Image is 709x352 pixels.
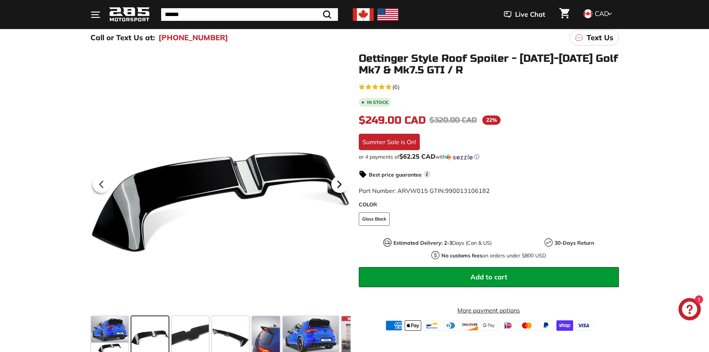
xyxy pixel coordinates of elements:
[518,320,535,331] img: master
[537,320,554,331] img: paypal
[369,171,422,178] strong: Best price guarantee
[359,267,619,287] button: Add to cart
[575,320,592,331] img: visa
[399,152,435,160] span: $62.25 CAD
[443,320,459,331] img: diners_club
[494,5,555,24] button: Live Chat
[480,320,497,331] img: google_pay
[429,115,477,125] span: $320.00 CAD
[556,320,573,331] img: shopify_pay
[359,114,426,127] span: $249.00 CAD
[359,187,490,194] span: Part Number: ARVW015 GTIN:
[359,82,619,91] a: 4.7 rating (6 votes)
[367,100,388,105] b: In stock
[424,171,431,178] span: i
[359,153,619,161] div: or 4 payments of$62.25 CADwithSezzle Click to learn more about Sezzle
[109,6,150,23] img: Logo_285_Motorsport_areodynamics_components
[359,201,619,209] label: COLOR
[392,82,400,91] span: (6)
[570,30,619,45] a: Text Us
[555,240,594,246] strong: 30-Days Return
[482,115,501,125] span: 22%
[595,9,609,18] span: CAD
[393,239,492,247] p: Days (Can & US)
[405,320,421,331] img: apple_pay
[386,320,402,331] img: american_express
[393,240,452,246] strong: Estimated Delivery: 2-3
[555,2,574,27] a: Cart
[441,252,482,259] strong: No customs fees
[587,32,613,43] p: Text Us
[424,320,440,331] img: bancontact
[470,273,507,281] span: Add to cart
[462,320,478,331] img: discover
[446,154,473,161] img: Sezzle
[359,53,619,76] h1: Oettinger Style Roof Spoiler - [DATE]-[DATE] Golf Mk7 & Mk7.5 GTI / R
[359,134,420,150] div: Summer Sale is On!
[515,10,545,19] span: Live Chat
[441,252,546,260] p: on orders under $800 USD
[90,32,155,43] p: Call or Text Us at:
[359,153,619,161] div: or 4 payments of with
[499,320,516,331] img: ideal
[445,187,490,194] span: 990013106182
[159,32,228,43] a: [PHONE_NUMBER]
[359,306,619,315] a: More payment options
[161,8,338,21] input: Search
[676,298,703,322] inbox-online-store-chat: Shopify online store chat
